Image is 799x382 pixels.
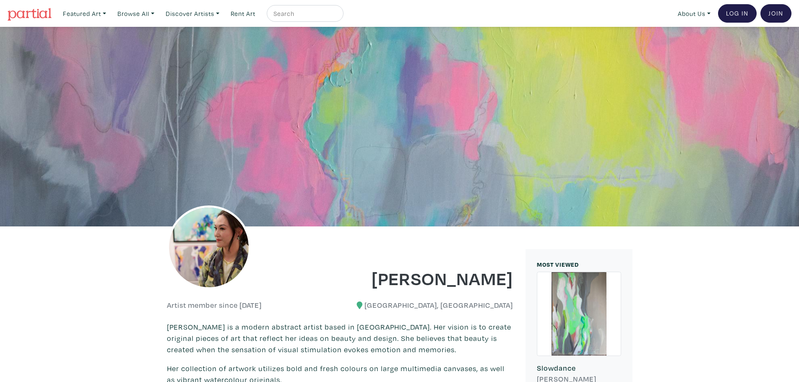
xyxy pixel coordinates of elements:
a: Discover Artists [162,5,223,22]
a: About Us [674,5,714,22]
a: Featured Art [59,5,110,22]
h1: [PERSON_NAME] [346,267,513,289]
input: Search [273,8,336,19]
h6: Artist member since [DATE] [167,301,262,310]
a: Join [760,4,791,23]
h6: [GEOGRAPHIC_DATA], [GEOGRAPHIC_DATA] [346,301,513,310]
h6: Slowdance [537,364,621,373]
a: Rent Art [227,5,259,22]
a: Log In [718,4,757,23]
img: phpThumb.php [167,205,251,289]
p: [PERSON_NAME] is a modern abstract artist based in [GEOGRAPHIC_DATA]. Her vision is to create ori... [167,321,513,355]
a: Browse All [114,5,158,22]
small: MOST VIEWED [537,260,579,268]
